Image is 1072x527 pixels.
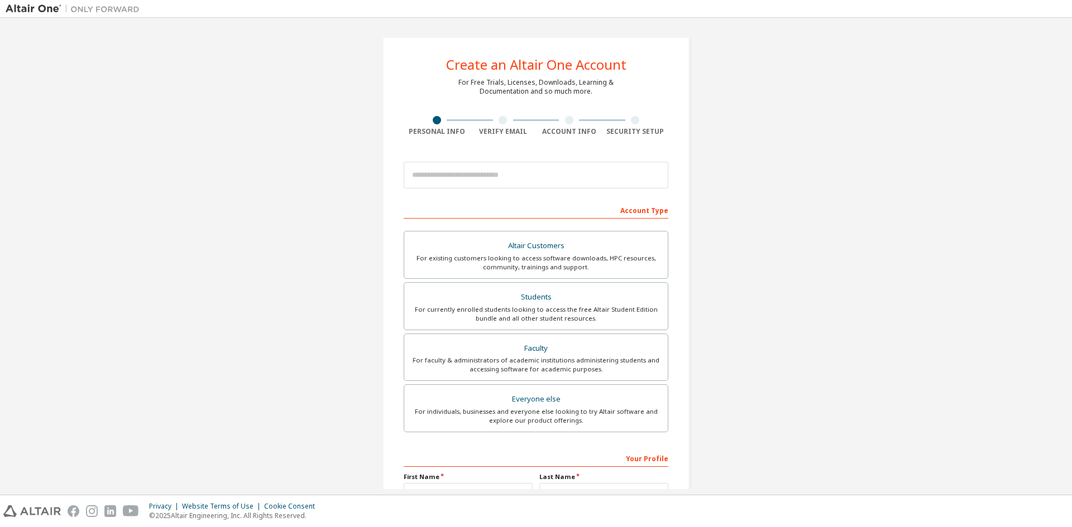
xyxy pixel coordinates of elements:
[149,511,322,520] p: © 2025 Altair Engineering, Inc. All Rights Reserved.
[6,3,145,14] img: Altair One
[104,505,116,517] img: linkedin.svg
[411,391,661,407] div: Everyone else
[411,238,661,254] div: Altair Customers
[539,472,668,481] label: Last Name
[123,505,139,517] img: youtube.svg
[458,78,614,96] div: For Free Trials, Licenses, Downloads, Learning & Documentation and so much more.
[411,407,661,425] div: For individuals, businesses and everyone else looking to try Altair software and explore our prod...
[86,505,98,517] img: instagram.svg
[411,341,661,356] div: Faculty
[411,356,661,374] div: For faculty & administrators of academic institutions administering students and accessing softwa...
[264,502,322,511] div: Cookie Consent
[411,254,661,272] div: For existing customers looking to access software downloads, HPC resources, community, trainings ...
[68,505,79,517] img: facebook.svg
[470,127,537,136] div: Verify Email
[411,305,661,323] div: For currently enrolled students looking to access the free Altair Student Edition bundle and all ...
[149,502,182,511] div: Privacy
[446,58,626,71] div: Create an Altair One Account
[182,502,264,511] div: Website Terms of Use
[3,505,61,517] img: altair_logo.svg
[404,449,668,467] div: Your Profile
[404,201,668,219] div: Account Type
[411,289,661,305] div: Students
[602,127,669,136] div: Security Setup
[536,127,602,136] div: Account Info
[404,472,533,481] label: First Name
[404,127,470,136] div: Personal Info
